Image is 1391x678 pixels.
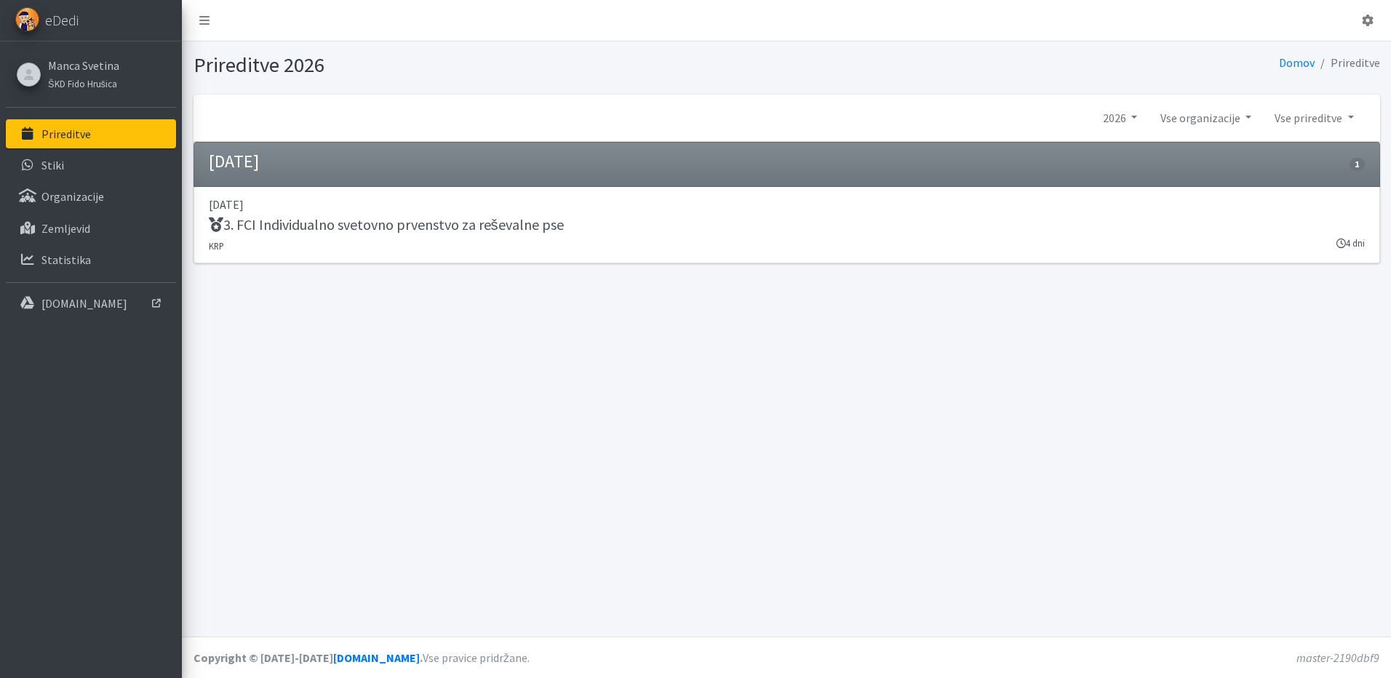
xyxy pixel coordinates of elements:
span: eDedi [45,9,79,31]
a: Statistika [6,245,176,274]
a: ŠKD Fido Hrušica [48,74,119,92]
a: Prireditve [6,119,176,148]
small: ŠKD Fido Hrušica [48,78,117,89]
p: Statistika [41,252,91,267]
p: [DATE] [209,196,1365,213]
em: master-2190dbf9 [1296,650,1379,665]
p: [DOMAIN_NAME] [41,296,127,311]
small: KRP [209,240,224,252]
a: [DOMAIN_NAME] [6,289,176,318]
a: [DOMAIN_NAME] [333,650,420,665]
p: Zemljevid [41,221,90,236]
strong: Copyright © [DATE]-[DATE] . [194,650,423,665]
a: Vse prireditve [1263,103,1365,132]
p: Organizacije [41,189,104,204]
a: Zemljevid [6,214,176,243]
a: Organizacije [6,182,176,211]
a: Vse organizacije [1149,103,1263,132]
a: [DATE] 3. FCI Individualno svetovno prvenstvo za reševalne pse KRP 4 dni [194,187,1380,263]
h4: [DATE] [209,151,259,172]
h5: 3. FCI Individualno svetovno prvenstvo za reševalne pse [209,216,564,234]
img: eDedi [15,7,39,31]
a: Domov [1279,55,1315,70]
small: 4 dni [1336,236,1365,250]
footer: Vse pravice pridržane. [182,637,1391,678]
p: Prireditve [41,127,91,141]
li: Prireditve [1315,52,1380,73]
a: 2026 [1091,103,1149,132]
a: Manca Svetina [48,57,119,74]
span: 1 [1350,158,1364,171]
h1: Prireditve 2026 [194,52,781,78]
a: Stiki [6,151,176,180]
p: Stiki [41,158,64,172]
